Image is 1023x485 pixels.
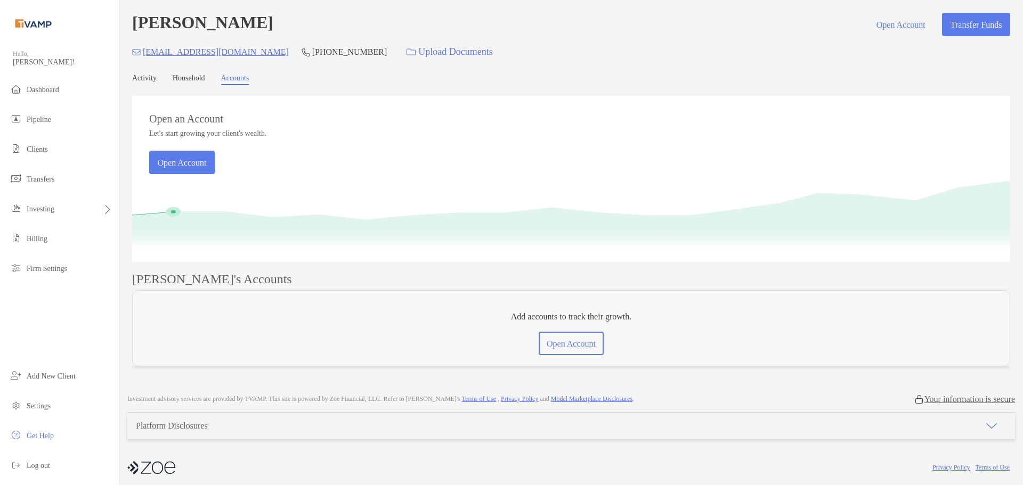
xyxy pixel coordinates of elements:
[132,49,141,55] img: Email Icon
[149,151,215,174] button: Open Account
[462,395,496,402] a: Terms of Use
[400,40,499,63] a: Upload Documents
[10,112,22,125] img: pipeline icon
[149,129,266,138] p: Let's start growing your client's wealth.
[10,202,22,215] img: investing icon
[173,74,205,85] a: Household
[27,116,51,124] span: Pipeline
[10,458,22,471] img: logout icon
[10,399,22,412] img: settings icon
[407,48,416,56] img: button icon
[27,235,47,243] span: Billing
[127,456,175,480] img: company logo
[924,394,1015,404] p: Your information is secure
[302,48,310,56] img: Phone Icon
[143,45,289,59] p: [EMAIL_ADDRESS][DOMAIN_NAME]
[551,395,632,402] a: Model Marketplace Disclosures
[511,310,632,323] p: Add accounts to track their growth.
[136,421,208,431] div: Platform Disclosures
[10,172,22,185] img: transfers icon
[27,145,48,153] span: Clients
[539,332,604,355] button: Open Account
[10,83,22,95] img: dashboard icon
[27,432,54,440] span: Get Help
[221,74,249,85] a: Accounts
[868,13,933,36] button: Open Account
[932,464,970,471] a: Privacy Policy
[27,265,67,273] span: Firm Settings
[27,462,50,470] span: Log out
[132,74,157,85] a: Activity
[132,273,292,286] p: [PERSON_NAME]'s Accounts
[149,113,223,125] h3: Open an Account
[985,420,998,432] img: icon arrow
[27,175,54,183] span: Transfers
[10,369,22,382] img: add_new_client icon
[127,395,634,403] p: Investment advisory services are provided by TVAMP . This site is powered by Zoe Financial, LLC. ...
[13,58,112,67] span: [PERSON_NAME]!
[10,429,22,441] img: get-help icon
[27,86,59,94] span: Dashboard
[13,4,54,43] img: Zoe Logo
[10,232,22,244] img: billing icon
[942,13,1010,36] button: Transfer Funds
[10,261,22,274] img: firm-settings icon
[312,45,387,59] p: [PHONE_NUMBER]
[27,205,54,213] span: Investing
[132,13,273,36] h4: [PERSON_NAME]
[501,395,538,402] a: Privacy Policy
[976,464,1010,471] a: Terms of Use
[10,142,22,155] img: clients icon
[27,372,76,380] span: Add New Client
[27,402,51,410] span: Settings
